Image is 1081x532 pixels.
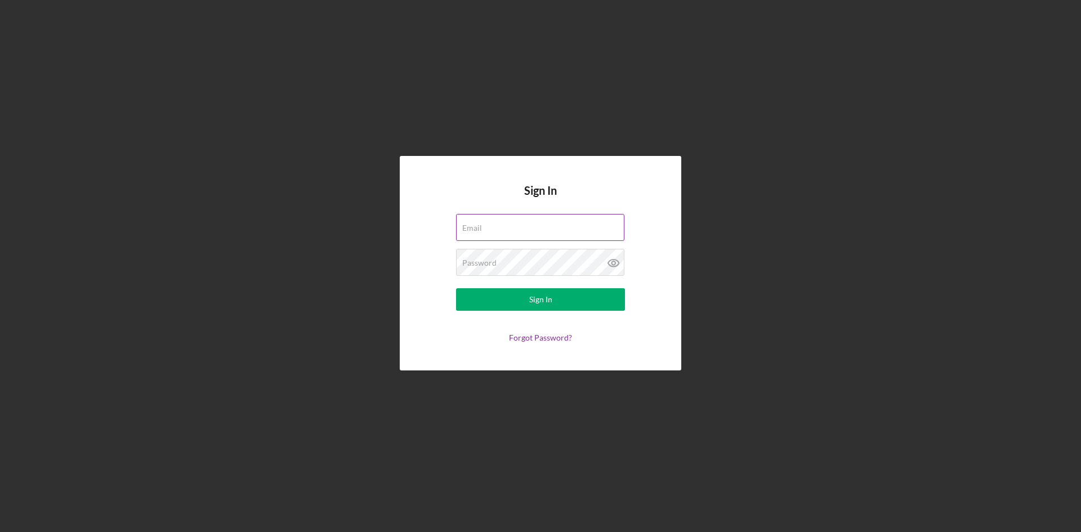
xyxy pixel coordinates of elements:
div: Sign In [529,288,552,311]
a: Forgot Password? [509,333,572,342]
label: Password [462,258,497,267]
h4: Sign In [524,184,557,214]
button: Sign In [456,288,625,311]
label: Email [462,223,482,233]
